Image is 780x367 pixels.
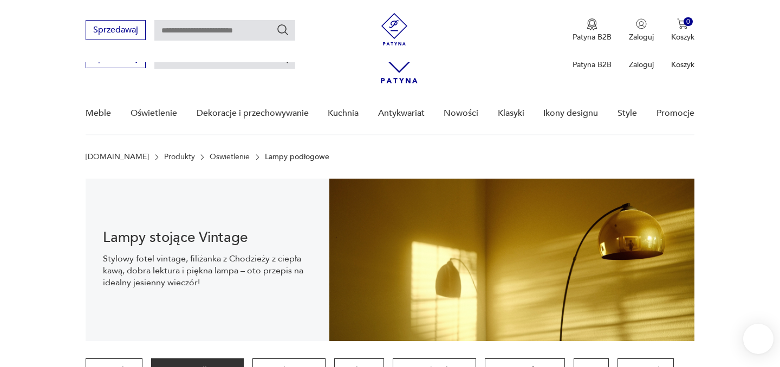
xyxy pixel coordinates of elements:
a: Oświetlenie [131,93,177,134]
a: Oświetlenie [210,153,250,161]
a: Sprzedawaj [86,27,146,35]
button: Patyna B2B [573,18,612,42]
p: Patyna B2B [573,32,612,42]
a: Kuchnia [328,93,359,134]
button: Sprzedawaj [86,20,146,40]
p: Koszyk [671,32,694,42]
p: Zaloguj [629,32,654,42]
a: Nowości [444,93,478,134]
a: Promocje [656,93,694,134]
img: Ikona medalu [587,18,597,30]
a: Antykwariat [378,93,425,134]
iframe: Smartsupp widget button [743,324,773,354]
a: Klasyki [498,93,524,134]
a: Sprzedawaj [86,55,146,63]
img: 10e6338538aad63f941a4120ddb6aaec.jpg [329,179,694,341]
a: Produkty [164,153,195,161]
p: Zaloguj [629,60,654,70]
a: Ikona medaluPatyna B2B [573,18,612,42]
a: Ikony designu [543,93,598,134]
p: Koszyk [671,60,694,70]
h1: Lampy stojące Vintage [103,231,311,244]
a: Style [617,93,637,134]
a: Meble [86,93,111,134]
a: Dekoracje i przechowywanie [197,93,309,134]
button: Zaloguj [629,18,654,42]
p: Patyna B2B [573,60,612,70]
p: Stylowy fotel vintage, filiżanka z Chodzieży z ciepła kawą, dobra lektura i piękna lampa – oto pr... [103,253,311,289]
a: [DOMAIN_NAME] [86,153,149,161]
img: Patyna - sklep z meblami i dekoracjami vintage [378,13,411,45]
button: 0Koszyk [671,18,694,42]
button: Szukaj [276,23,289,36]
img: Ikona koszyka [677,18,688,29]
p: Lampy podłogowe [265,153,329,161]
div: 0 [684,17,693,27]
img: Ikonka użytkownika [636,18,647,29]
